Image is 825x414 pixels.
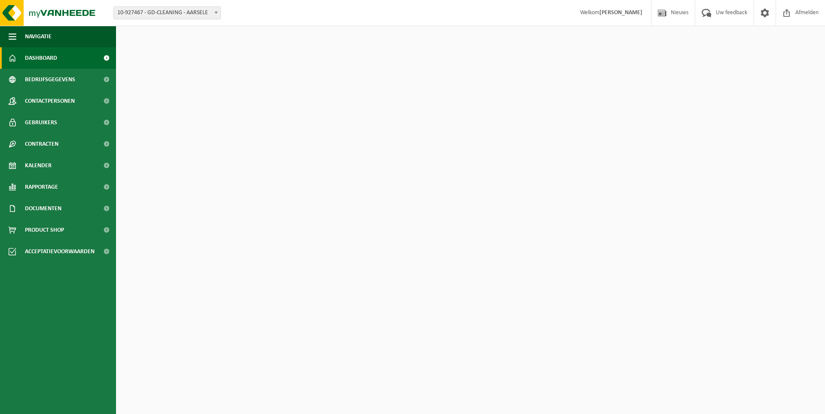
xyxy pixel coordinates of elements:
[25,69,75,90] span: Bedrijfsgegevens
[25,26,52,47] span: Navigatie
[25,90,75,112] span: Contactpersonen
[113,6,221,19] span: 10-927467 - GD-CLEANING - AARSELE
[25,112,57,133] span: Gebruikers
[599,9,642,16] strong: [PERSON_NAME]
[25,155,52,176] span: Kalender
[25,219,64,241] span: Product Shop
[114,7,220,19] span: 10-927467 - GD-CLEANING - AARSELE
[25,47,57,69] span: Dashboard
[25,133,58,155] span: Contracten
[25,241,95,262] span: Acceptatievoorwaarden
[25,176,58,198] span: Rapportage
[25,198,61,219] span: Documenten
